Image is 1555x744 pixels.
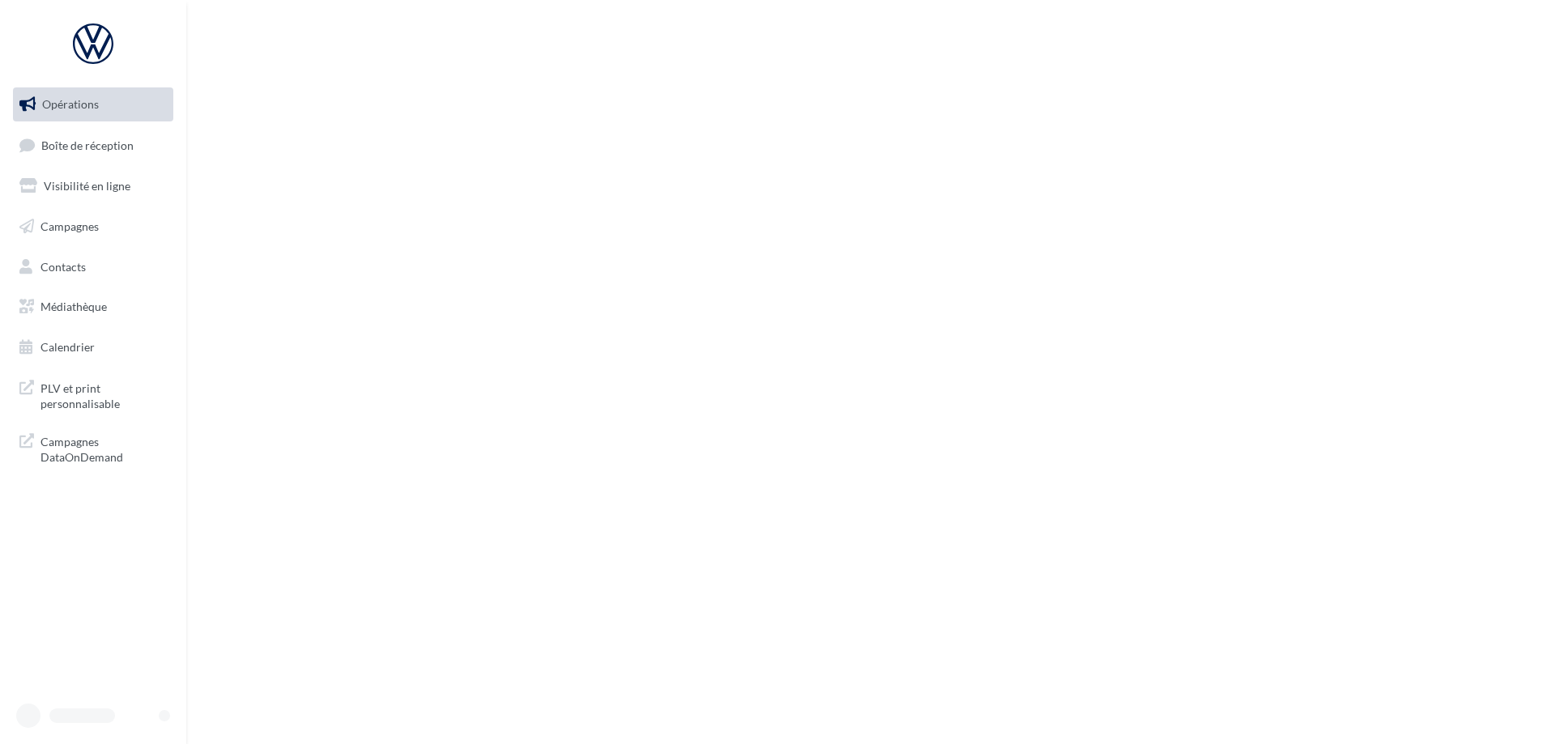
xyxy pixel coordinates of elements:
span: Campagnes DataOnDemand [40,431,167,466]
span: Contacts [40,259,86,273]
a: Campagnes [10,210,177,244]
span: Visibilité en ligne [44,179,130,193]
span: Calendrier [40,340,95,354]
a: Calendrier [10,330,177,364]
a: PLV et print personnalisable [10,371,177,419]
span: Opérations [42,97,99,111]
span: Campagnes [40,219,99,233]
span: PLV et print personnalisable [40,377,167,412]
a: Boîte de réception [10,128,177,163]
a: Opérations [10,87,177,121]
a: Contacts [10,250,177,284]
a: Médiathèque [10,290,177,324]
a: Campagnes DataOnDemand [10,424,177,472]
a: Visibilité en ligne [10,169,177,203]
span: Boîte de réception [41,138,134,151]
span: Médiathèque [40,300,107,313]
